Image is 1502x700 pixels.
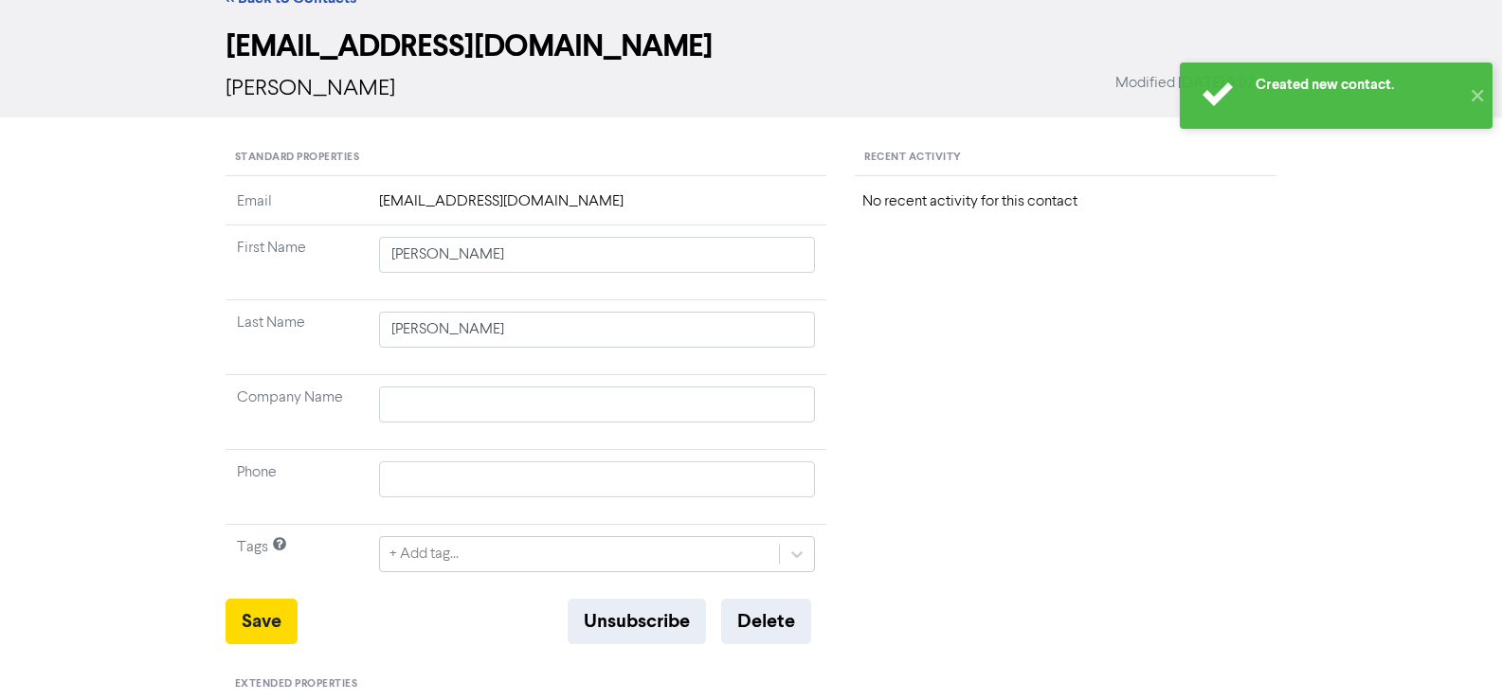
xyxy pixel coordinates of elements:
div: Standard Properties [226,140,827,176]
button: Delete [721,599,811,644]
span: Modified [DATE] 9:02 am [1115,72,1277,95]
button: Unsubscribe [568,599,706,644]
td: Company Name [226,375,368,450]
div: No recent activity for this contact [862,190,1269,213]
div: Recent Activity [855,140,1276,176]
span: [PERSON_NAME] [226,78,395,100]
td: Last Name [226,300,368,375]
h2: [EMAIL_ADDRESS][DOMAIN_NAME] [226,28,1277,64]
td: Email [226,190,368,225]
td: Tags [226,525,368,600]
td: First Name [226,225,368,300]
td: [EMAIL_ADDRESS][DOMAIN_NAME] [368,190,827,225]
button: Save [226,599,298,644]
iframe: Chat Widget [1264,495,1502,700]
div: + Add tag... [389,543,459,565]
div: Created new contact. [1256,75,1459,95]
td: Phone [226,450,368,525]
